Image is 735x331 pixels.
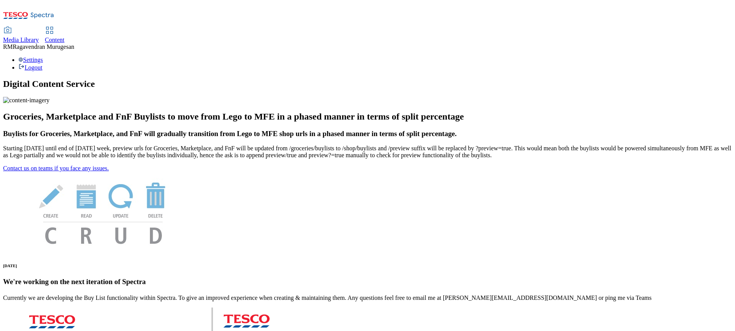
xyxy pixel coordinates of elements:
a: Content [45,27,65,43]
span: Ragavendran Murugesan [13,43,74,50]
h3: We're working on the next iteration of Spectra [3,278,732,286]
img: News Image [3,172,203,252]
h6: [DATE] [3,263,732,268]
a: Contact us on teams if you face any issues. [3,165,109,171]
span: Media Library [3,37,39,43]
h2: Groceries, Marketplace and FnF Buylists to move from Lego to MFE in a phased manner in terms of s... [3,111,732,122]
a: Settings [18,57,43,63]
a: Media Library [3,27,39,43]
img: content-imagery [3,97,50,104]
p: Currently we are developing the Buy List functionality within Spectra. To give an improved experi... [3,294,732,301]
h1: Digital Content Service [3,79,732,89]
p: Starting [DATE] until end of [DATE] week, preview urls for Groceries, Marketplace, and FnF will b... [3,145,732,159]
span: Content [45,37,65,43]
a: Logout [18,64,42,71]
span: RM [3,43,13,50]
h3: Buylists for Groceries, Marketplace, and FnF will gradually transition from Lego to MFE shop urls... [3,130,732,138]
